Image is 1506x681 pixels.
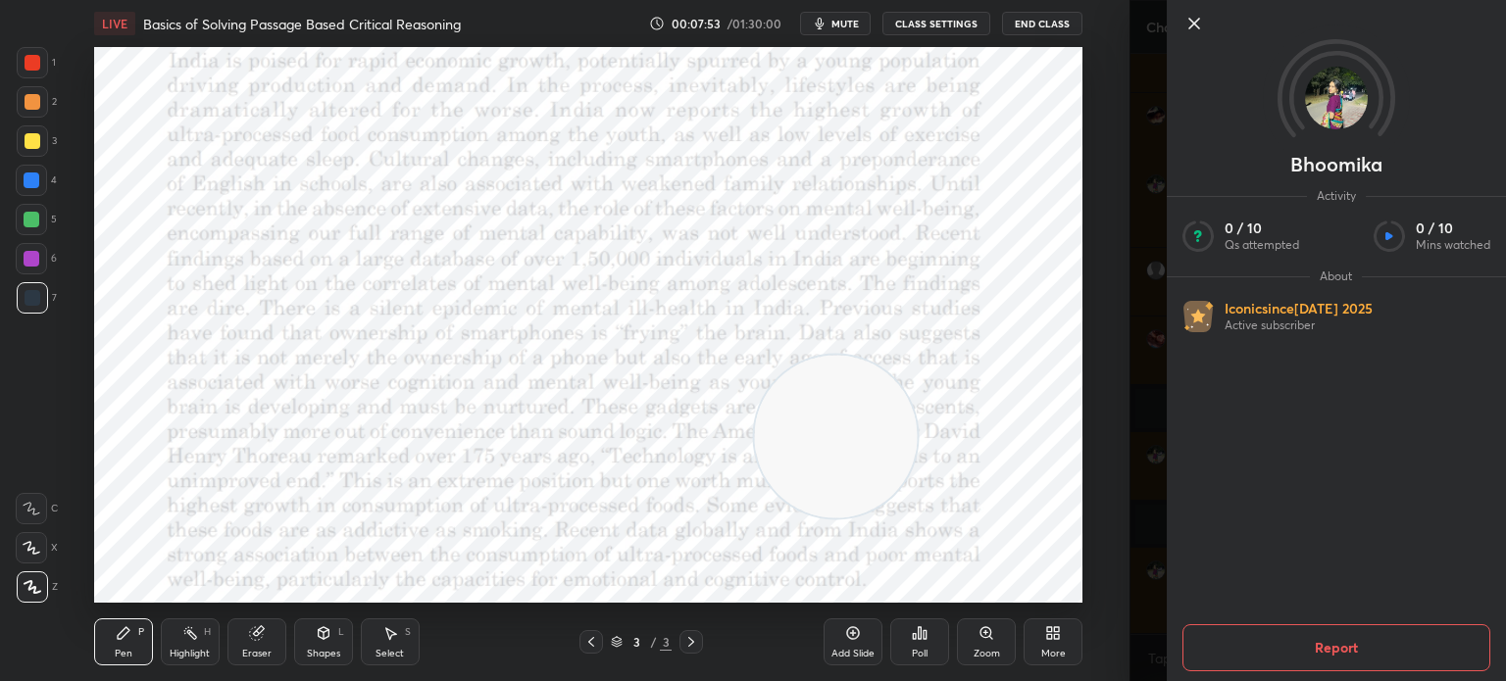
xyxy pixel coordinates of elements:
p: Bhoomika [1290,157,1382,172]
span: mute [831,17,859,30]
p: Mins watched [1416,237,1490,253]
div: 7 [17,282,57,314]
button: mute [800,12,871,35]
span: About [1310,268,1362,284]
span: Activity [1307,188,1366,204]
img: 61025a4d28d04304b683c3b7b687f02e.jpg [1305,67,1368,129]
div: C [16,493,58,524]
div: Zoom [974,649,1000,658]
p: Qs attempted [1225,237,1299,253]
div: / [650,636,656,648]
p: Iconic since [DATE] 2025 [1225,300,1373,317]
div: LIVE [94,12,135,35]
div: Poll [912,649,928,658]
p: 0 / 10 [1225,219,1299,237]
h4: Basics of Solving Passage Based Critical Reasoning [143,15,461,33]
div: Add Slide [831,649,875,658]
div: S [405,627,411,637]
div: 3 [17,125,57,157]
div: 5 [16,204,57,235]
button: Report [1182,624,1490,671]
div: 1 [17,47,56,78]
div: P [138,627,144,637]
div: Z [17,571,58,603]
div: L [338,627,344,637]
div: More [1041,649,1066,658]
div: Select [376,649,404,658]
div: H [204,627,211,637]
button: End Class [1002,12,1082,35]
div: 6 [16,243,57,274]
div: 4 [16,165,57,196]
div: X [16,532,58,563]
p: Active subscriber [1225,317,1373,333]
div: Shapes [307,649,340,658]
div: Eraser [242,649,272,658]
div: Highlight [170,649,210,658]
div: 2 [17,86,57,118]
p: 0 / 10 [1416,219,1490,237]
button: CLASS SETTINGS [882,12,990,35]
div: 3 [627,636,646,648]
div: Pen [115,649,132,658]
div: 3 [660,633,672,651]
